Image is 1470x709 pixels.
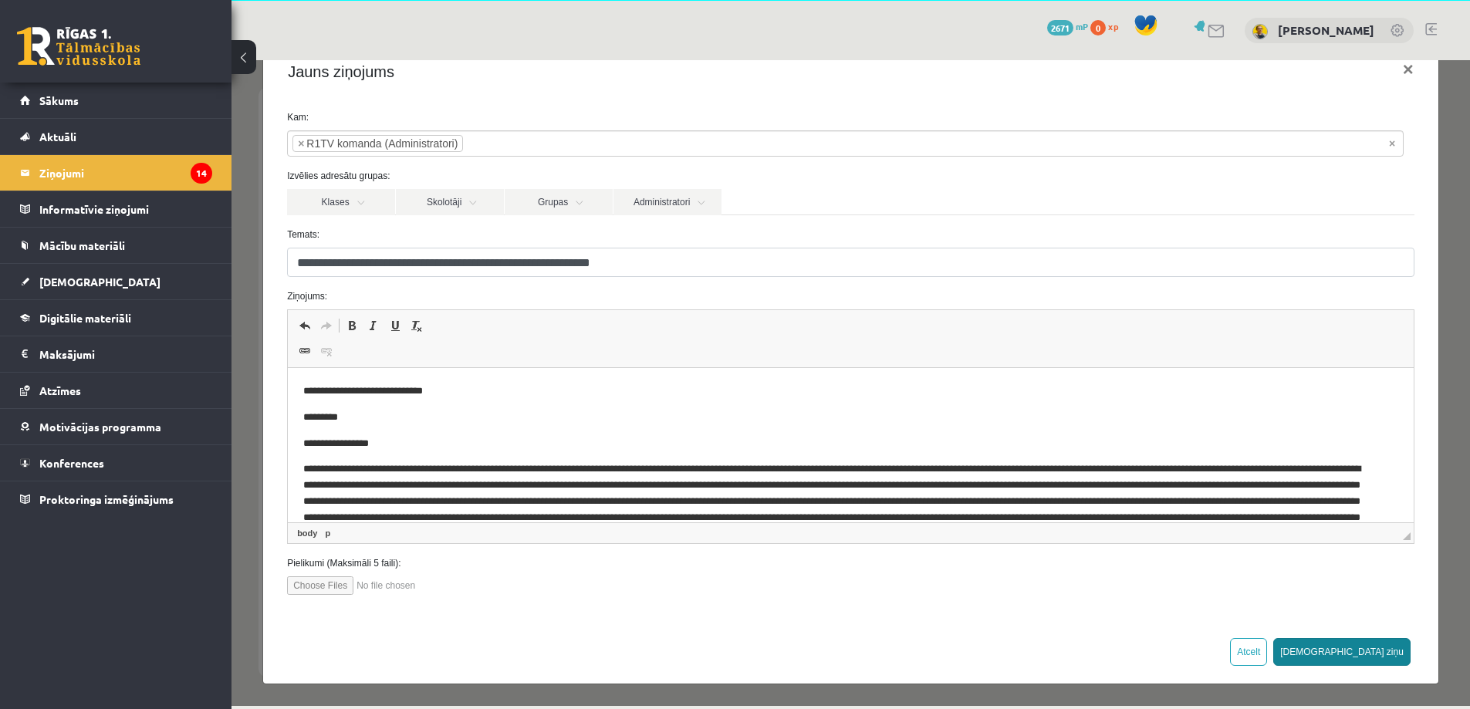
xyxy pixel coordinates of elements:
[20,191,212,227] a: Informatīvie ziņojumi
[44,50,1195,64] label: Kam:
[39,275,161,289] span: [DEMOGRAPHIC_DATA]
[84,255,106,275] a: Повторить (Ctrl+Y)
[110,255,131,275] a: Полужирный (Ctrl+B)
[1076,20,1088,32] span: mP
[63,255,84,275] a: Отменить (Ctrl+Z)
[1090,20,1126,32] a: 0 xp
[39,311,131,325] span: Digitālie materiāli
[17,27,140,66] a: Rīgas 1. Tālmācības vidusskola
[20,445,212,481] a: Konferences
[999,578,1036,606] button: Atcelt
[1252,24,1268,39] img: Kirills Arbuzovs
[44,167,1195,181] label: Temats:
[164,129,272,155] a: Skolotāji
[39,336,212,372] legend: Maksājumi
[44,109,1195,123] label: Izvēlies adresātu grupas:
[20,228,212,263] a: Mācību materiāli
[63,466,89,480] a: Элемент body
[1108,20,1118,32] span: xp
[66,76,73,91] span: ×
[382,129,490,155] a: Administratori
[39,93,79,107] span: Sākums
[20,155,212,191] a: Ziņojumi14
[1157,76,1164,91] span: Noņemt visus vienumus
[44,496,1195,510] label: Pielikumi (Maksimāli 5 faili):
[39,238,125,252] span: Mācību materiāli
[63,281,84,301] a: Вставить/Редактировать ссылку (Ctrl+K)
[1278,22,1374,38] a: [PERSON_NAME]
[191,163,212,184] i: 14
[20,83,212,118] a: Sākums
[39,191,212,227] legend: Informatīvie ziņojumi
[20,336,212,372] a: Maksājumi
[131,255,153,275] a: Курсив (Ctrl+I)
[39,492,174,506] span: Proktoringa izmēģinājums
[1042,578,1179,606] button: [DEMOGRAPHIC_DATA] ziņu
[39,456,104,470] span: Konferences
[56,308,1182,462] iframe: Визуальный текстовый редактор, wiswyg-editor-47364012068700-1754983665-559
[1171,472,1179,480] span: Перетащите для изменения размера
[44,229,1195,243] label: Ziņojums:
[273,129,381,155] a: Grupas
[90,466,102,480] a: Элемент p
[56,129,164,155] a: Klases
[174,255,196,275] a: Убрать форматирование
[20,481,212,517] a: Proktoringa izmēģinājums
[20,119,212,154] a: Aktuāli
[39,130,76,143] span: Aktuāli
[39,420,161,434] span: Motivācijas programma
[39,383,81,397] span: Atzīmes
[39,155,212,191] legend: Ziņojumi
[153,255,174,275] a: Подчеркнутый (Ctrl+U)
[1047,20,1073,35] span: 2671
[20,264,212,299] a: [DEMOGRAPHIC_DATA]
[20,300,212,336] a: Digitālie materiāli
[84,281,106,301] a: Убрать ссылку
[61,75,231,92] li: R1TV komanda (Administratori)
[20,373,212,408] a: Atzīmes
[20,409,212,444] a: Motivācijas programma
[1090,20,1106,35] span: 0
[15,15,1110,238] body: Визуальный текстовый редактор, wiswyg-editor-47364012068700-1754983665-559
[1047,20,1088,32] a: 2671 mP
